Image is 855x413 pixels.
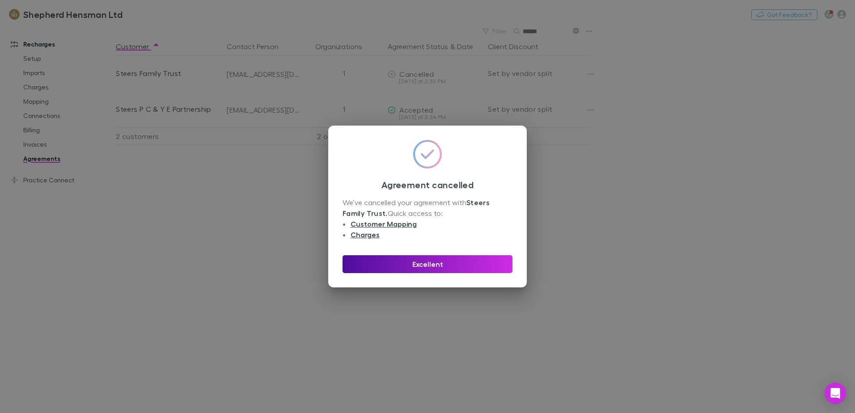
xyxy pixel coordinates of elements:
div: We’ve cancelled your agreement with Quick access to: [343,197,512,241]
button: Excellent [343,255,512,273]
h3: Agreement cancelled [343,179,512,190]
img: GradientCheckmarkIcon.svg [413,140,442,169]
a: Customer Mapping [351,219,417,228]
a: Charges [351,230,380,239]
div: Open Intercom Messenger [825,383,846,404]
